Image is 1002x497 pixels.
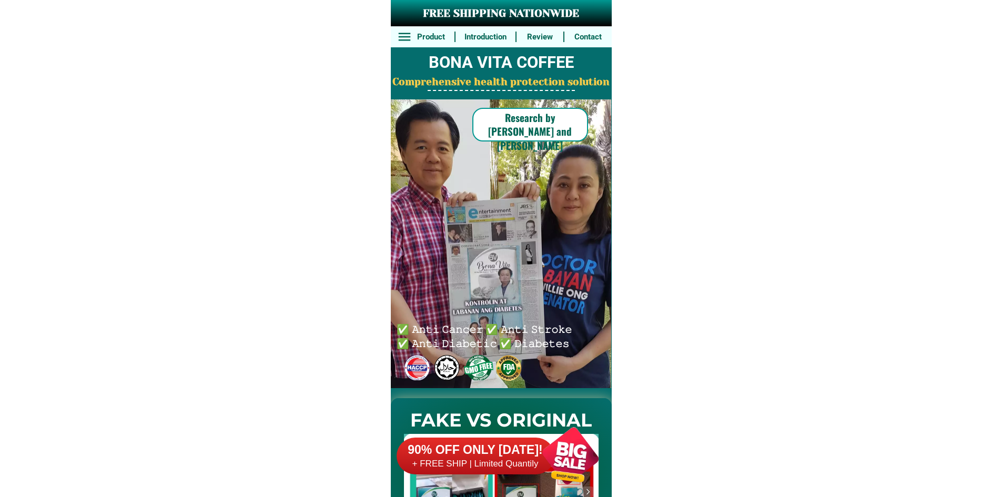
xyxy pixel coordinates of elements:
h2: Comprehensive health protection solution [391,75,612,90]
h6: Contact [570,31,606,43]
h2: BONA VITA COFFEE [391,50,612,75]
h6: Introduction [461,31,510,43]
h6: Research by [PERSON_NAME] and [PERSON_NAME] [472,110,588,153]
h6: ✅ 𝙰𝚗𝚝𝚒 𝙲𝚊𝚗𝚌𝚎𝚛 ✅ 𝙰𝚗𝚝𝚒 𝚂𝚝𝚛𝚘𝚔𝚎 ✅ 𝙰𝚗𝚝𝚒 𝙳𝚒𝚊𝚋𝚎𝚝𝚒𝚌 ✅ 𝙳𝚒𝚊𝚋𝚎𝚝𝚎𝚜 [397,321,576,349]
h6: Product [413,31,449,43]
h6: 90% OFF ONLY [DATE]! [397,442,554,458]
h6: Review [522,31,558,43]
h6: + FREE SHIP | Limited Quantily [397,458,554,470]
h3: FREE SHIPPING NATIONWIDE [391,6,612,22]
h2: FAKE VS ORIGINAL [391,407,612,434]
